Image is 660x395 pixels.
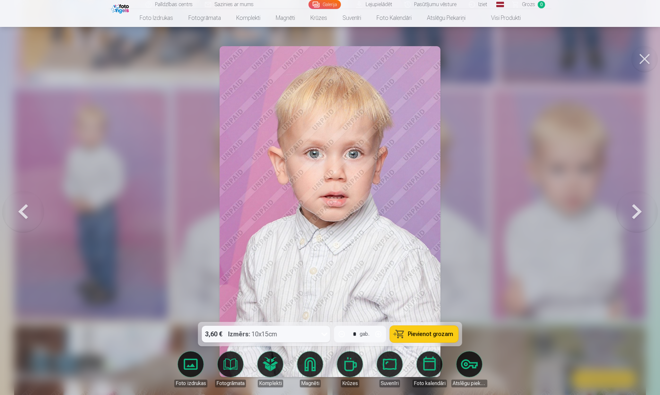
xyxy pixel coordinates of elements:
button: Pievienot grozam [390,326,458,342]
div: Suvenīri [379,380,400,387]
a: Foto izdrukas [132,9,181,27]
a: Krūzes [303,9,335,27]
a: Magnēti [292,351,328,387]
span: 0 [538,1,545,8]
a: Visi produkti [473,9,528,27]
img: /fa1 [111,3,131,13]
div: Magnēti [300,380,321,387]
strong: Izmērs : [228,330,250,339]
a: Foto kalendāri [412,351,447,387]
a: Suvenīri [372,351,408,387]
div: 3,60 € [202,326,226,342]
a: Fotogrāmata [181,9,229,27]
div: Krūzes [341,380,359,387]
div: Komplekti [258,380,283,387]
a: Komplekti [229,9,268,27]
a: Magnēti [268,9,303,27]
div: Foto izdrukas [174,380,207,387]
span: Grozs [522,1,535,8]
div: Fotogrāmata [215,380,246,387]
div: gab. [360,330,369,338]
a: Krūzes [332,351,368,387]
div: 10x15cm [228,326,277,342]
a: Foto kalendāri [369,9,419,27]
a: Atslēgu piekariņi [419,9,473,27]
div: Foto kalendāri [413,380,447,387]
a: Foto izdrukas [173,351,209,387]
a: Atslēgu piekariņi [451,351,487,387]
div: Atslēgu piekariņi [451,380,487,387]
a: Fotogrāmata [213,351,248,387]
a: Komplekti [252,351,288,387]
a: Suvenīri [335,9,369,27]
span: Pievienot grozam [408,331,453,337]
